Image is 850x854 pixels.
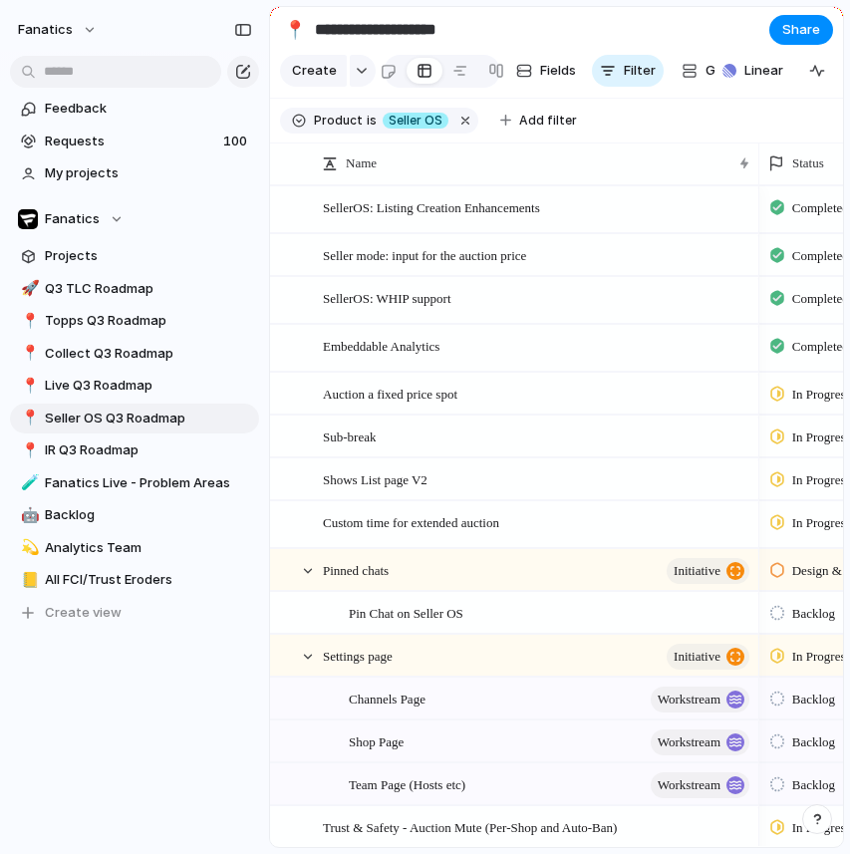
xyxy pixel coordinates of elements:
span: Fanatics Live - Problem Areas [45,473,252,493]
span: Linear [744,61,783,81]
span: Seller OS Q3 Roadmap [45,409,252,428]
button: initiative [667,644,749,670]
span: Backlog [792,775,835,795]
span: fanatics [18,20,73,40]
span: Product [314,112,363,130]
span: SellerOS: WHIP support [323,286,451,309]
div: 📍 [21,342,35,365]
div: 🧪 [21,471,35,494]
span: Completed [792,337,849,357]
div: 🤖 [21,504,35,527]
span: Group [706,61,744,81]
span: Backlog [792,732,835,752]
span: Team Page (Hosts etc) [349,772,465,795]
button: Seller OS [379,110,452,132]
span: Sub-break [323,425,376,447]
span: initiative [674,643,720,671]
button: 📍 [18,440,38,460]
button: 📍 [18,376,38,396]
div: 📍Topps Q3 Roadmap [10,306,259,336]
div: 💫 [21,536,35,559]
span: Requests [45,132,217,151]
button: 📍 [18,409,38,428]
span: Name [346,153,377,173]
span: Shop Page [349,729,404,752]
button: Create [280,55,347,87]
button: 🚀 [18,279,38,299]
span: Live Q3 Roadmap [45,376,252,396]
span: Backlog [45,505,252,525]
span: Backlog [792,604,835,624]
div: 📍Seller OS Q3 Roadmap [10,404,259,433]
span: Channels Page [349,687,425,710]
span: Fanatics [45,209,100,229]
span: Completed [792,289,849,309]
span: IR Q3 Roadmap [45,440,252,460]
a: 📒All FCI/Trust Eroders [10,565,259,595]
button: Share [769,15,833,45]
a: 📍Live Q3 Roadmap [10,371,259,401]
span: 100 [223,132,251,151]
span: Seller mode: input for the auction price [323,243,526,266]
span: Create [292,61,337,81]
span: Projects [45,246,252,266]
button: Add filter [488,107,589,135]
button: 🧪 [18,473,38,493]
button: Linear [714,56,791,86]
div: 📍 [21,310,35,333]
span: Auction a fixed price spot [323,382,457,405]
span: Create view [45,603,122,623]
span: Q3 TLC Roadmap [45,279,252,299]
span: initiative [674,557,720,585]
span: Analytics Team [45,538,252,558]
span: Add filter [519,112,577,130]
button: Fields [508,55,584,87]
button: Fanatics [10,204,259,234]
button: workstream [651,772,749,798]
span: All FCI/Trust Eroders [45,570,252,590]
div: 📍IR Q3 Roadmap [10,435,259,465]
span: Topps Q3 Roadmap [45,311,252,331]
span: Settings page [323,644,393,667]
div: 🚀 [21,277,35,300]
a: Feedback [10,94,259,124]
div: 📍 [21,375,35,398]
span: Custom time for extended auction [323,510,499,533]
button: 📒 [18,570,38,590]
button: fanatics [9,14,108,46]
a: 🤖Backlog [10,500,259,530]
span: workstream [658,728,720,756]
a: 📍Collect Q3 Roadmap [10,339,259,369]
button: initiative [667,558,749,584]
span: workstream [658,771,720,799]
a: 🚀Q3 TLC Roadmap [10,274,259,304]
button: workstream [651,729,749,755]
span: Trust & Safety - Auction Mute (Per-Shop and Auto-Ban) [323,815,617,838]
span: Fields [540,61,576,81]
button: 📍 [279,14,311,46]
div: 💫Analytics Team [10,533,259,563]
span: Backlog [792,690,835,710]
span: Completed [792,246,849,266]
button: 💫 [18,538,38,558]
span: Pinned chats [323,558,389,581]
a: Requests100 [10,127,259,156]
span: Shows List page V2 [323,467,427,490]
button: Group [672,55,754,87]
button: workstream [651,687,749,712]
button: Filter [592,55,664,87]
div: 📒 [21,569,35,592]
span: Collect Q3 Roadmap [45,344,252,364]
button: 📍 [18,344,38,364]
div: 📍 [284,16,306,43]
span: My projects [45,163,252,183]
span: is [367,112,377,130]
button: is [363,110,381,132]
a: Projects [10,241,259,271]
a: 🧪Fanatics Live - Problem Areas [10,468,259,498]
